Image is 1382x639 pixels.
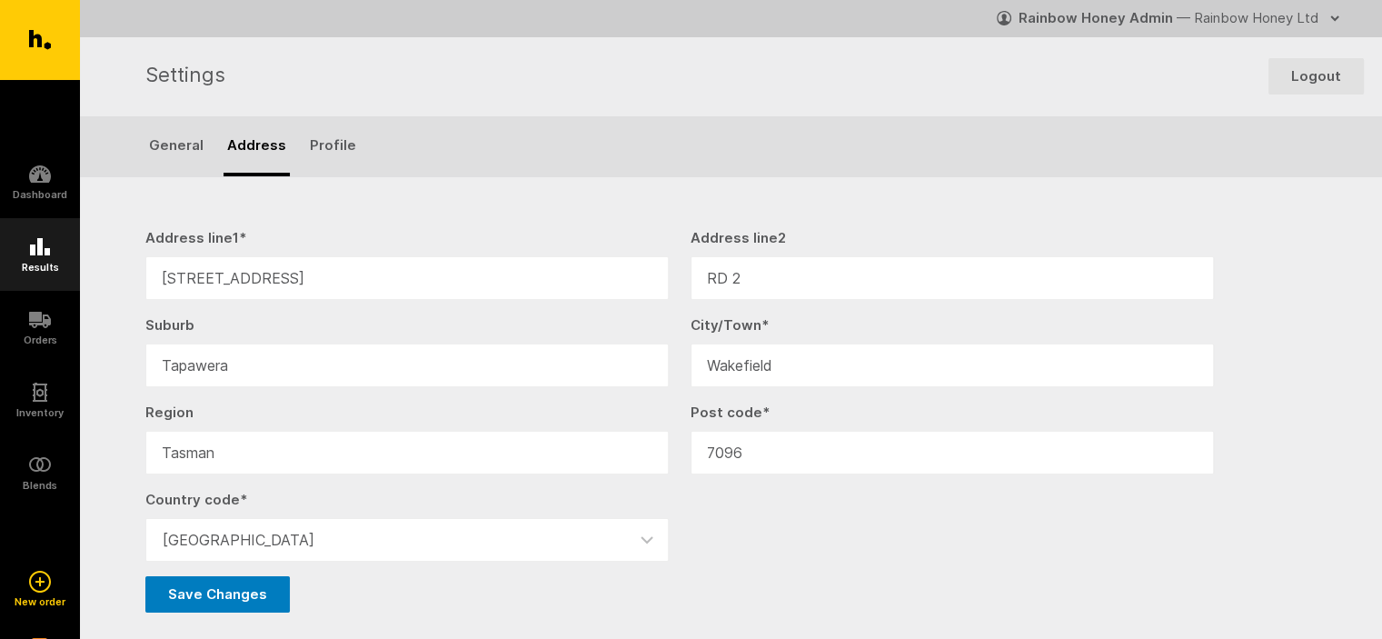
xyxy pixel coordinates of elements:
label: Address line1 [145,227,669,249]
label: Suburb [145,315,669,336]
h5: Inventory [16,407,64,418]
span: This field is required [239,229,246,246]
h1: Settings [145,60,1249,93]
h5: Blends [23,480,57,491]
span: This field is required [761,316,769,334]
a: Logout [1268,58,1364,95]
label: Region [145,402,669,424]
label: Country code [145,489,669,511]
h5: Dashboard [13,189,67,200]
label: Address line2 [691,227,1214,249]
span: — Rainbow Honey Ltd [1177,9,1318,26]
span: This field is required [762,404,770,421]
a: General [137,116,215,176]
button: Save Changes [145,576,290,613]
h5: New order [15,596,65,607]
button: Rainbow Honey Admin — Rainbow Honey Ltd [997,4,1346,33]
h5: Orders [24,334,57,345]
span: This field is required [240,491,247,508]
label: City/Town [691,315,1214,336]
h5: Results [22,262,59,273]
strong: Rainbow Honey Admin [1019,9,1173,26]
a: Address [215,116,298,176]
a: Profile [298,116,368,176]
label: Post code [691,402,1214,424]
